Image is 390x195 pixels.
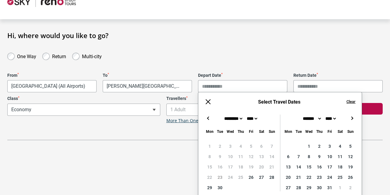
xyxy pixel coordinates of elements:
div: 3 [324,141,335,151]
span: Florence, Italy [103,80,192,92]
div: 8 [304,151,314,162]
div: 7 [293,151,304,162]
h6: Select Travel Dates [218,99,340,105]
div: Thursday [236,128,246,135]
button: ← [204,115,212,122]
div: 6 [283,151,293,162]
span: Economy [7,104,160,116]
label: To [103,73,192,78]
label: Multi-city [82,52,102,59]
div: 20 [283,172,293,183]
div: Friday [246,128,256,135]
div: Wednesday [304,128,314,135]
span: 1 Adult [166,104,319,116]
div: 13 [283,162,293,172]
span: Melbourne, Australia [7,80,97,92]
label: From [7,73,97,78]
div: 19 [345,162,356,172]
div: 29 [204,183,215,193]
h1: Hi, where would you like to go? [7,31,383,39]
div: Tuesday [215,128,225,135]
div: 30 [314,183,324,193]
span: Florence, Italy [103,80,192,92]
span: Melbourne, Australia [8,80,96,92]
div: 2 [314,141,324,151]
div: 22 [304,172,314,183]
div: 27 [256,172,267,183]
div: 10 [324,151,335,162]
div: 27 [283,183,293,193]
div: 31 [324,183,335,193]
button: → [348,115,356,122]
div: 15 [304,162,314,172]
label: One Way [17,52,36,59]
label: Depart Date [198,73,287,78]
div: 24 [324,172,335,183]
div: 26 [345,172,356,183]
div: Sunday [267,128,277,135]
div: Monday [283,128,293,135]
a: More Than One Traveller? [166,118,219,123]
div: 23 [314,172,324,183]
div: 11 [335,151,345,162]
div: 28 [267,172,277,183]
div: Tuesday [293,128,304,135]
div: 2 [345,183,356,193]
span: Economy [8,104,160,115]
div: Saturday [256,128,267,135]
div: 1 [304,141,314,151]
div: 28 [293,183,304,193]
div: 5 [345,141,356,151]
label: Return [52,52,66,59]
label: Return Date [293,73,383,78]
div: Wednesday [225,128,236,135]
div: 25 [335,172,345,183]
div: 30 [215,183,225,193]
div: 16 [314,162,324,172]
button: Clear [346,99,356,105]
div: 18 [335,162,345,172]
div: 14 [293,162,304,172]
div: 17 [324,162,335,172]
div: 9 [314,151,324,162]
div: 4 [335,141,345,151]
div: Thursday [314,128,324,135]
div: 26 [246,172,256,183]
div: 1 [335,183,345,193]
label: Class [7,96,160,101]
div: 21 [293,172,304,183]
div: Monday [204,128,215,135]
div: 29 [304,183,314,193]
div: 12 [345,151,356,162]
div: Friday [324,128,335,135]
div: Saturday [335,128,345,135]
span: 1 Adult [167,104,319,115]
div: Sunday [345,128,356,135]
label: Travellers [166,96,319,101]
